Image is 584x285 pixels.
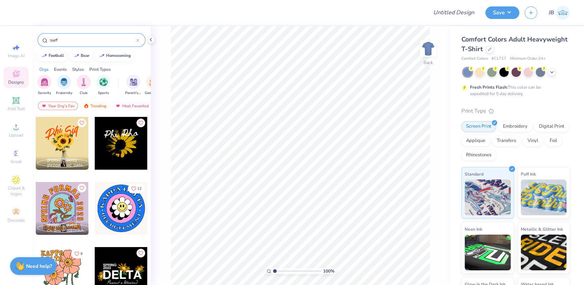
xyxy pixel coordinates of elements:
[96,75,110,96] div: filter for Sports
[491,56,506,62] span: # C1717
[80,78,88,86] img: Club Image
[89,66,111,73] div: Print Types
[83,103,89,108] img: trending.gif
[78,184,86,192] button: Like
[80,252,83,256] span: 9
[106,54,131,58] div: homecoming
[99,78,108,86] img: Sports Image
[38,90,51,96] span: Sorority
[80,90,88,96] span: Club
[76,75,91,96] button: filter button
[74,54,79,58] img: trend_line.gif
[125,90,142,96] span: Parent's Weekend
[98,90,109,96] span: Sports
[461,56,488,62] span: Comfort Colors
[125,75,142,96] div: filter for Parent's Weekend
[556,6,570,20] img: Joshua Batinga
[96,75,110,96] button: filter button
[137,119,145,127] button: Like
[37,75,51,96] button: filter button
[37,75,51,96] div: filter for Sorority
[8,106,25,112] span: Add Text
[39,66,49,73] div: Orgs
[465,225,482,233] span: Neon Ink
[8,53,25,59] span: Image AI
[56,75,72,96] button: filter button
[427,5,480,20] input: Untitled Design
[492,136,521,146] div: Transfers
[421,41,435,56] img: Back
[47,228,86,234] span: Chi Omega, [GEOGRAPHIC_DATA]
[549,6,570,20] a: JB
[38,50,67,61] button: football
[4,185,29,197] span: Clipart & logos
[54,66,67,73] div: Events
[76,75,91,96] div: filter for Club
[112,102,152,110] div: Most Favorited
[149,78,157,86] img: Game Day Image
[49,36,136,44] input: Try "Alpha"
[470,84,558,97] div: This color can be expedited for 5 day delivery.
[461,150,496,161] div: Rhinestones
[56,90,72,96] span: Fraternity
[465,235,511,270] img: Neon Ink
[523,136,543,146] div: Vinyl
[465,180,511,215] img: Standard
[521,225,563,233] span: Metallic & Glitter Ink
[510,56,546,62] span: Minimum Order: 24 +
[40,78,49,86] img: Sorority Image
[129,78,138,86] img: Parent's Weekend Image
[534,121,569,132] div: Digital Print
[465,170,484,178] span: Standard
[49,54,64,58] div: football
[26,263,52,270] strong: Need help?
[71,249,86,259] button: Like
[8,217,25,223] span: Decorate
[41,103,47,108] img: most_fav.gif
[70,50,93,61] button: bear
[424,59,433,66] div: Back
[323,268,335,274] span: 100 %
[47,163,86,168] span: [GEOGRAPHIC_DATA], [GEOGRAPHIC_DATA][US_STATE]
[115,103,121,108] img: most_fav.gif
[78,119,86,127] button: Like
[11,159,22,164] span: Greek
[461,35,568,53] span: Comfort Colors Adult Heavyweight T-Shirt
[470,84,508,90] strong: Fresh Prints Flash:
[485,6,519,19] button: Save
[521,170,536,178] span: Puff Ink
[95,50,134,61] button: homecoming
[99,54,105,58] img: trend_line.gif
[145,75,161,96] div: filter for Game Day
[145,75,161,96] button: filter button
[8,79,24,85] span: Designs
[60,78,68,86] img: Fraternity Image
[137,249,145,257] button: Like
[545,136,562,146] div: Foil
[9,132,23,138] span: Upload
[137,187,142,191] span: 12
[498,121,532,132] div: Embroidery
[128,184,145,193] button: Like
[47,223,77,228] span: [PERSON_NAME]
[38,102,78,110] div: Your Org's Fav
[461,107,570,115] div: Print Type
[41,54,47,58] img: trend_line.gif
[81,54,89,58] div: bear
[47,158,77,163] span: [PERSON_NAME]
[521,235,567,270] img: Metallic & Glitter Ink
[72,66,84,73] div: Styles
[145,90,161,96] span: Game Day
[56,75,72,96] div: filter for Fraternity
[80,102,110,110] div: Trending
[461,121,496,132] div: Screen Print
[549,9,554,17] span: JB
[521,180,567,215] img: Puff Ink
[461,136,490,146] div: Applique
[125,75,142,96] button: filter button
